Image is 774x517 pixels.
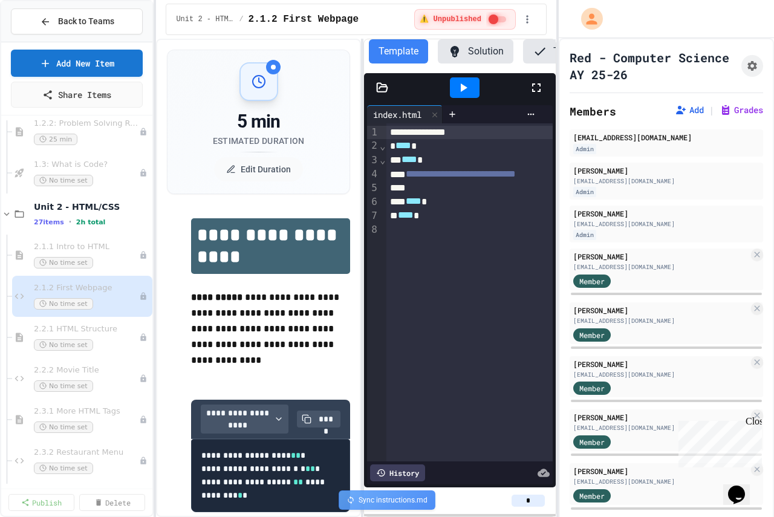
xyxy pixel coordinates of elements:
span: Member [579,330,605,340]
div: Unpublished [139,128,148,136]
div: [EMAIL_ADDRESS][DOMAIN_NAME] [573,423,749,432]
div: [PERSON_NAME] [573,165,759,176]
div: Unpublished [139,415,148,424]
span: Unit 2 - HTML/CSS [34,201,150,212]
button: Grades [720,104,763,116]
span: Member [579,490,605,501]
span: 27 items [34,218,64,226]
a: Share Items [11,82,143,108]
span: 1.2.2: Problem Solving Reflection [34,119,139,129]
div: [EMAIL_ADDRESS][DOMAIN_NAME] [573,370,749,379]
span: Member [579,383,605,394]
span: 2.1.2 First Webpage [249,12,359,27]
div: Chat with us now!Close [5,5,83,77]
span: Back to Teams [58,15,114,28]
div: [PERSON_NAME] [573,305,749,316]
span: No time set [34,339,93,351]
span: | [709,103,715,117]
button: Add [675,104,704,116]
h1: Red - Computer Science AY 25-26 [570,49,737,83]
span: 2.2.2 Movie Title [34,365,139,376]
div: My Account [568,5,606,33]
div: [EMAIL_ADDRESS][DOMAIN_NAME] [573,316,749,325]
div: [EMAIL_ADDRESS][DOMAIN_NAME] [573,132,759,143]
span: No time set [34,257,93,268]
div: [EMAIL_ADDRESS][DOMAIN_NAME] [573,177,759,186]
span: 2.3.2 Restaurant Menu [34,447,139,458]
span: 2.1.1 Intro to HTML [34,242,139,252]
span: Member [579,437,605,447]
div: Unpublished [139,374,148,383]
a: Add New Item [11,50,143,77]
div: [PERSON_NAME] [573,412,749,423]
span: Unit 2 - HTML/CSS [176,15,234,24]
span: No time set [34,421,93,433]
span: 25 min [34,134,77,145]
span: 2.3.1 More HTML Tags [34,406,139,417]
div: [EMAIL_ADDRESS][DOMAIN_NAME] [573,219,759,229]
div: Unpublished [139,251,148,259]
iframe: chat widget [723,469,762,505]
span: 1.3: What is Code? [34,160,139,170]
span: No time set [34,175,93,186]
span: 2h total [76,218,106,226]
span: No time set [34,463,93,474]
span: No time set [34,298,93,310]
button: Back to Teams [11,8,143,34]
div: [PERSON_NAME] [573,466,749,476]
a: Publish [8,494,74,511]
div: Admin [573,187,596,197]
div: Unpublished [139,457,148,465]
h2: Members [570,103,616,120]
button: Assignment Settings [741,55,763,77]
div: Unpublished [139,169,148,177]
div: Admin [573,144,596,154]
span: Member [579,276,605,287]
div: ⚠️ Students cannot see this content! Click the toggle to publish it and make it visible to your c... [414,9,515,30]
div: Admin [573,230,596,240]
div: [PERSON_NAME] [573,359,749,369]
div: [EMAIL_ADDRESS][DOMAIN_NAME] [573,262,749,272]
span: No time set [34,380,93,392]
iframe: chat widget [674,416,762,467]
span: 2.1.2 First Webpage [34,283,139,293]
span: / [239,15,243,24]
div: [EMAIL_ADDRESS][DOMAIN_NAME] [573,477,749,486]
div: [PERSON_NAME] [573,208,759,219]
div: Unpublished [139,333,148,342]
span: ⚠️ Unpublished [420,15,481,24]
span: 2.2.1 HTML Structure [34,324,139,334]
div: [PERSON_NAME] [573,251,749,262]
div: Unpublished [139,292,148,301]
span: • [69,217,71,227]
a: Delete [79,494,145,511]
